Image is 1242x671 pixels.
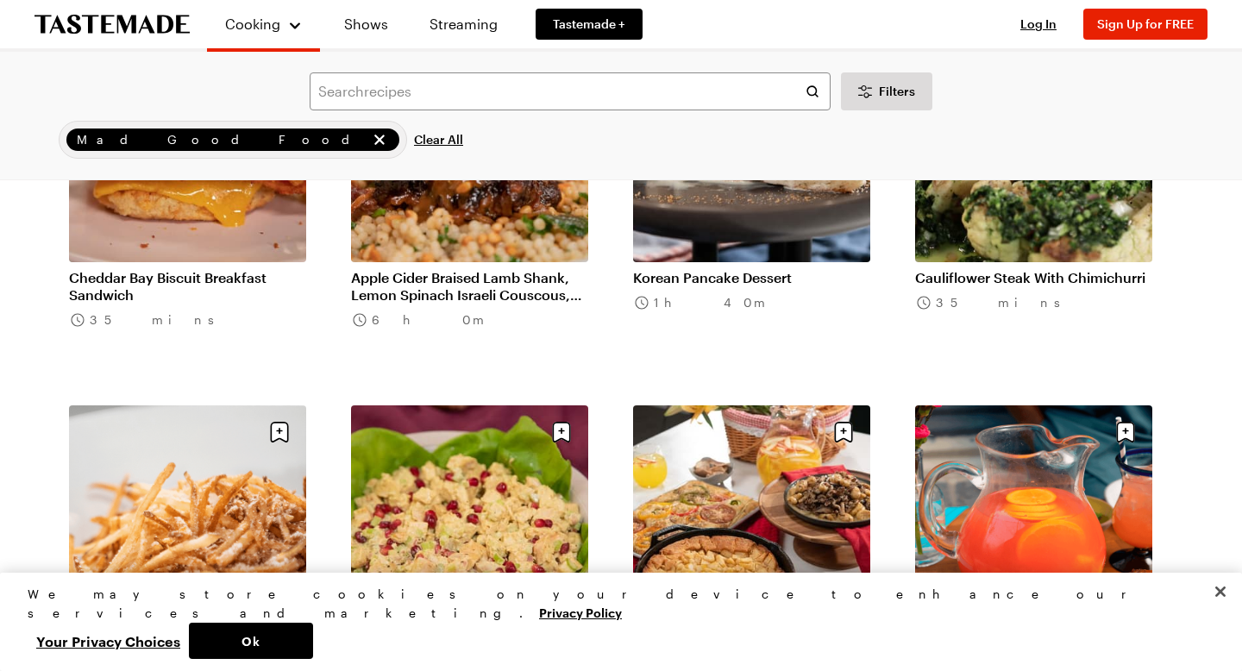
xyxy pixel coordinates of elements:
button: Save recipe [545,416,578,448]
span: Clear All [414,131,463,148]
button: Desktop filters [841,72,932,110]
a: Apple Cider Braised Lamb Shank, Lemon Spinach Israeli Couscous, Watermelon Feta Salad w/ Balsamic... [351,269,588,304]
button: Log In [1004,16,1073,33]
a: Cauliflower Steak With Chimichurri [915,269,1152,286]
div: We may store cookies on your device to enhance our services and marketing. [28,585,1200,623]
button: Clear All [414,121,463,159]
a: To Tastemade Home Page [34,15,190,34]
span: Cooking [225,16,280,32]
button: Ok [189,623,313,659]
div: Privacy [28,585,1200,659]
button: Save recipe [263,416,296,448]
button: Cooking [224,7,303,41]
a: Korean Pancake Dessert [633,269,870,286]
button: Sign Up for FREE [1083,9,1207,40]
span: Filters [879,83,915,100]
span: Log In [1020,16,1057,31]
a: Tastemade + [536,9,643,40]
span: Mad Good Food [77,130,367,149]
span: Tastemade + [553,16,625,33]
button: remove Mad Good Food [370,130,389,149]
a: More information about your privacy, opens in a new tab [539,604,622,620]
button: Save recipe [1109,416,1142,448]
span: Sign Up for FREE [1097,16,1194,31]
button: Close [1201,573,1239,611]
button: Save recipe [827,416,860,448]
button: Your Privacy Choices [28,623,189,659]
a: Cheddar Bay Biscuit Breakfast Sandwich [69,269,306,304]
